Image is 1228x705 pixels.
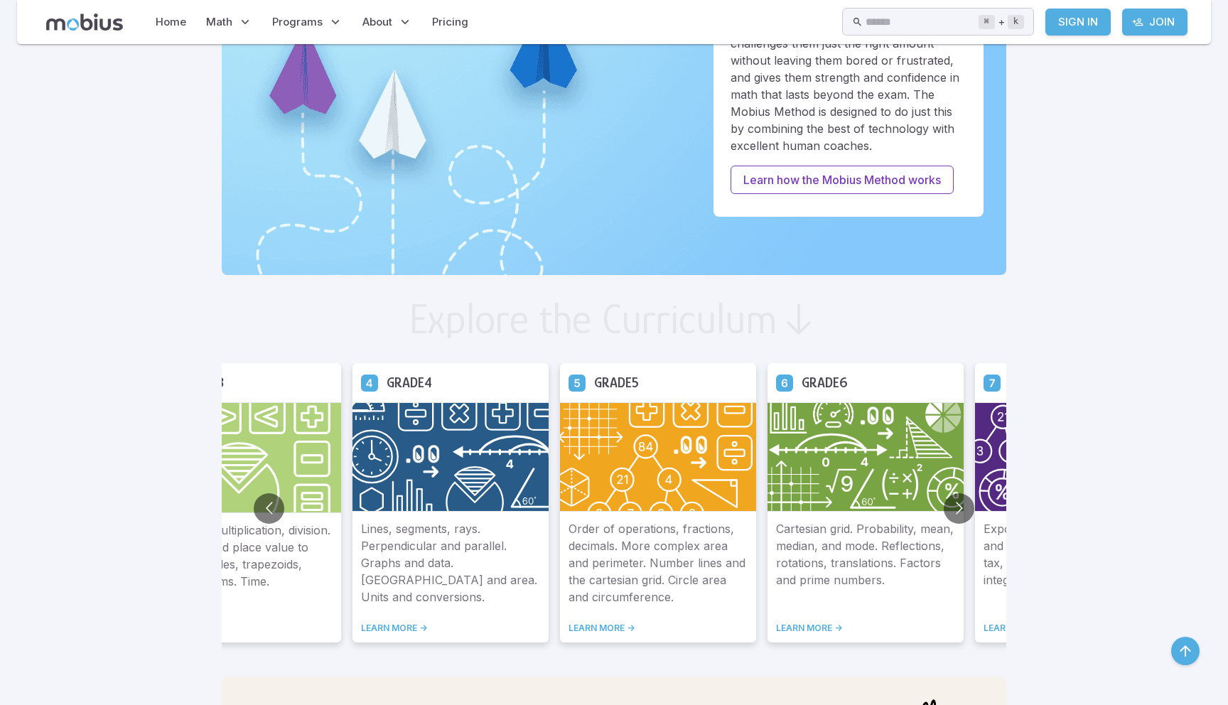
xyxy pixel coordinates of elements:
a: Sign In [1045,9,1111,36]
a: LEARN MORE -> [153,623,333,634]
a: Grade 5 [569,374,586,391]
a: LEARN MORE -> [776,623,955,634]
button: Go to previous slide [254,493,284,524]
a: Learn how the Mobius Method works [731,166,954,194]
a: Pricing [428,6,473,38]
p: Fractions, multiplication, division. Decimals, and place value to 1000. Triangles, trapezoids, pa... [153,522,333,606]
h5: Grade 4 [387,372,432,394]
img: Grade 3 [145,402,341,513]
kbd: ⌘ [979,15,995,29]
img: Grade 7 [975,402,1171,512]
h5: Grade 6 [802,372,848,394]
a: LEARN MORE -> [984,623,1163,634]
a: Join [1122,9,1187,36]
span: Math [206,14,232,30]
a: LEARN MORE -> [361,623,540,634]
button: Go to next slide [944,493,974,524]
img: Grade 6 [767,402,964,512]
h2: Explore the Curriculum [409,298,777,340]
p: Learn how the Mobius Method works [743,171,941,188]
img: Grade 4 [352,402,549,512]
p: You want math education for your child that meets them where they are, always challenges them jus... [731,1,966,154]
a: LEARN MORE -> [569,623,748,634]
p: Lines, segments, rays. Perpendicular and parallel. Graphs and data. [GEOGRAPHIC_DATA] and area. U... [361,520,540,606]
p: Exponents introduced visually and numerically. Percentages, tax, tips, discounts. Negative intege... [984,520,1163,606]
span: About [362,14,392,30]
a: Grade 7 [984,374,1001,391]
div: + [979,14,1024,31]
h5: Grade 5 [594,372,639,394]
span: Programs [272,14,323,30]
img: Grade 5 [560,402,756,512]
a: Grade 4 [361,374,378,391]
a: Home [151,6,190,38]
a: Grade 6 [776,374,793,391]
p: Cartesian grid. Probability, mean, median, and mode. Reflections, rotations, translations. Factor... [776,520,955,606]
p: Order of operations, fractions, decimals. More complex area and perimeter. Number lines and the c... [569,520,748,606]
kbd: k [1008,15,1024,29]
